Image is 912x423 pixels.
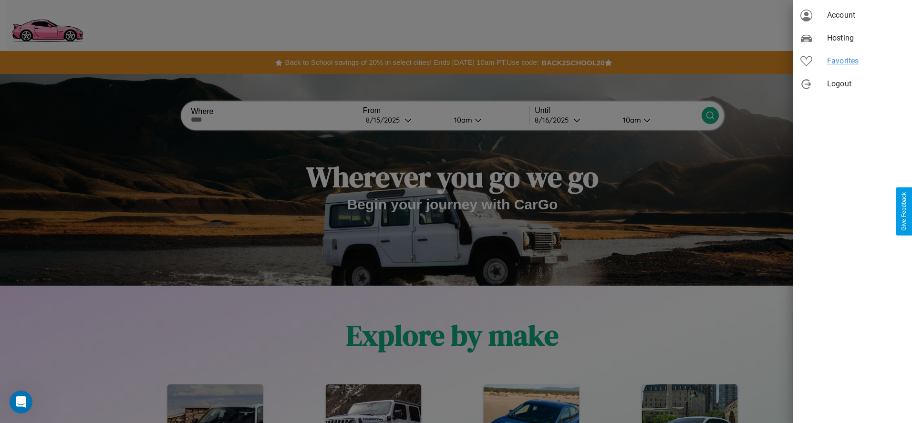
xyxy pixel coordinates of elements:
[827,10,904,21] span: Account
[793,72,912,95] div: Logout
[793,4,912,27] div: Account
[10,391,32,413] iframe: Intercom live chat
[827,78,904,90] span: Logout
[827,32,904,44] span: Hosting
[793,50,912,72] div: Favorites
[827,55,904,67] span: Favorites
[901,192,907,231] div: Give Feedback
[793,27,912,50] div: Hosting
